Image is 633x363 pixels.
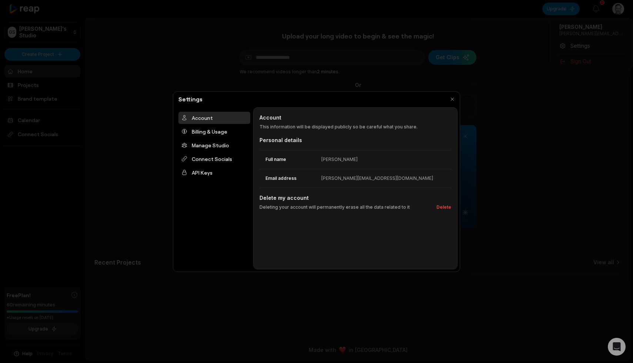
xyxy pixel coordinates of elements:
h2: Settings [175,95,205,104]
div: API Keys [178,167,250,179]
h2: Account [259,114,451,121]
div: Personal details [259,136,451,144]
div: Manage Studio [178,139,250,151]
div: Account [178,112,250,124]
p: This information will be displayed publicly so be careful what you share. [259,124,451,130]
h2: Delete my account [259,194,451,202]
dt: Full name [259,156,321,163]
p: Deleting your account will permanently erase all the data related to it [259,204,410,211]
div: Connect Socials [178,153,250,165]
div: [PERSON_NAME][EMAIL_ADDRESS][DOMAIN_NAME] [321,175,433,182]
button: Delete [433,204,451,211]
div: [PERSON_NAME] [321,156,358,163]
dt: Email address [259,175,321,182]
div: Billing & Usage [178,125,250,138]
